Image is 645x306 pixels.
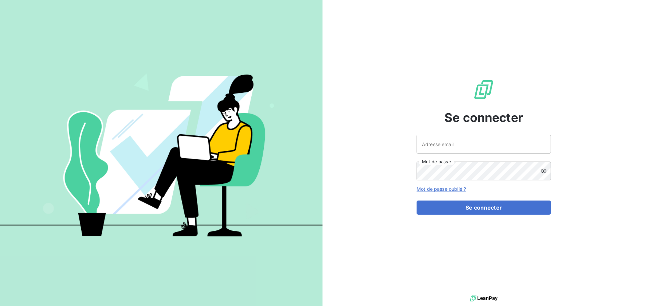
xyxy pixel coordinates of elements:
a: Mot de passe oublié ? [417,186,466,192]
input: placeholder [417,135,551,154]
span: Se connecter [444,108,523,127]
img: logo [470,293,498,303]
button: Se connecter [417,201,551,215]
img: Logo LeanPay [473,79,494,100]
